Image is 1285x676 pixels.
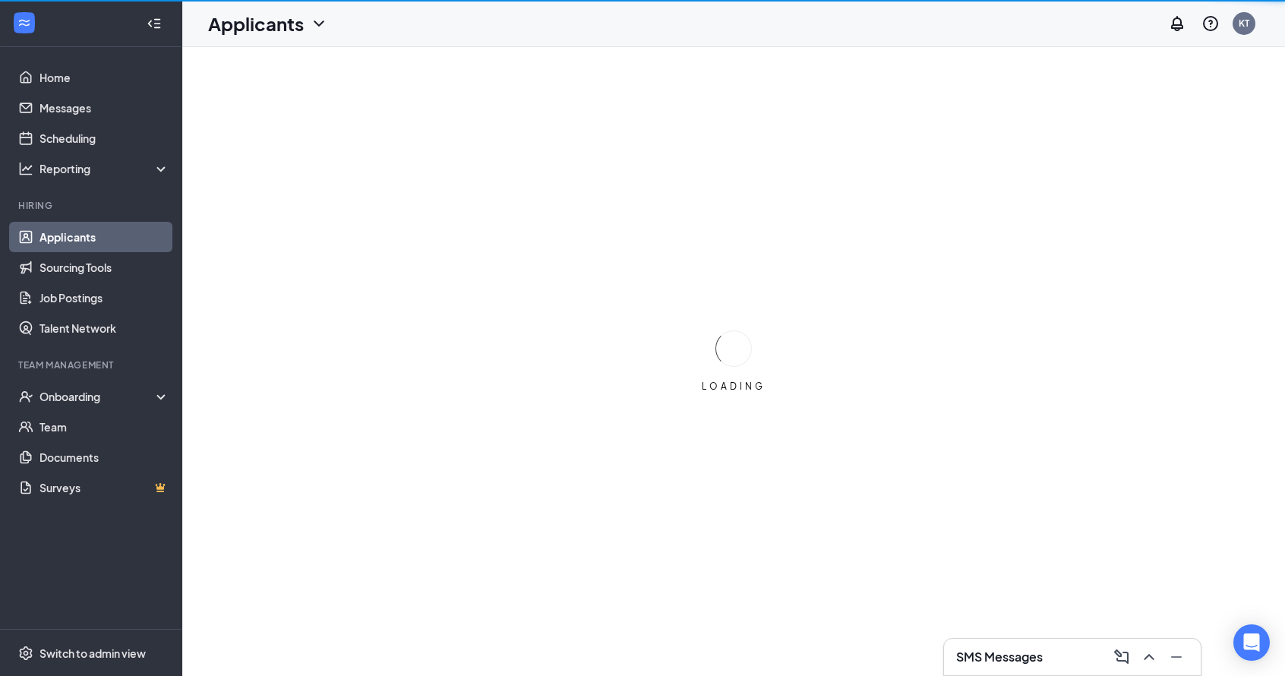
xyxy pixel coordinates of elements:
a: Messages [39,93,169,123]
svg: Notifications [1168,14,1186,33]
svg: UserCheck [18,389,33,404]
a: Talent Network [39,313,169,343]
h3: SMS Messages [956,649,1043,665]
svg: Analysis [18,161,33,176]
a: Sourcing Tools [39,252,169,283]
div: Hiring [18,199,166,212]
button: ComposeMessage [1110,645,1134,669]
a: Team [39,412,169,442]
svg: WorkstreamLogo [17,15,32,30]
div: Switch to admin view [39,646,146,661]
svg: Minimize [1167,648,1186,666]
div: Team Management [18,359,166,371]
button: ChevronUp [1137,645,1161,669]
svg: Collapse [147,16,162,31]
div: LOADING [696,380,772,393]
svg: ChevronUp [1140,648,1158,666]
div: Reporting [39,161,170,176]
svg: ChevronDown [310,14,328,33]
div: Open Intercom Messenger [1233,624,1270,661]
a: Documents [39,442,169,472]
a: Applicants [39,222,169,252]
a: SurveysCrown [39,472,169,503]
a: Home [39,62,169,93]
a: Scheduling [39,123,169,153]
h1: Applicants [208,11,304,36]
div: Onboarding [39,389,156,404]
svg: Settings [18,646,33,661]
div: KT [1239,17,1249,30]
svg: QuestionInfo [1201,14,1220,33]
a: Job Postings [39,283,169,313]
svg: ComposeMessage [1113,648,1131,666]
button: Minimize [1164,645,1189,669]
